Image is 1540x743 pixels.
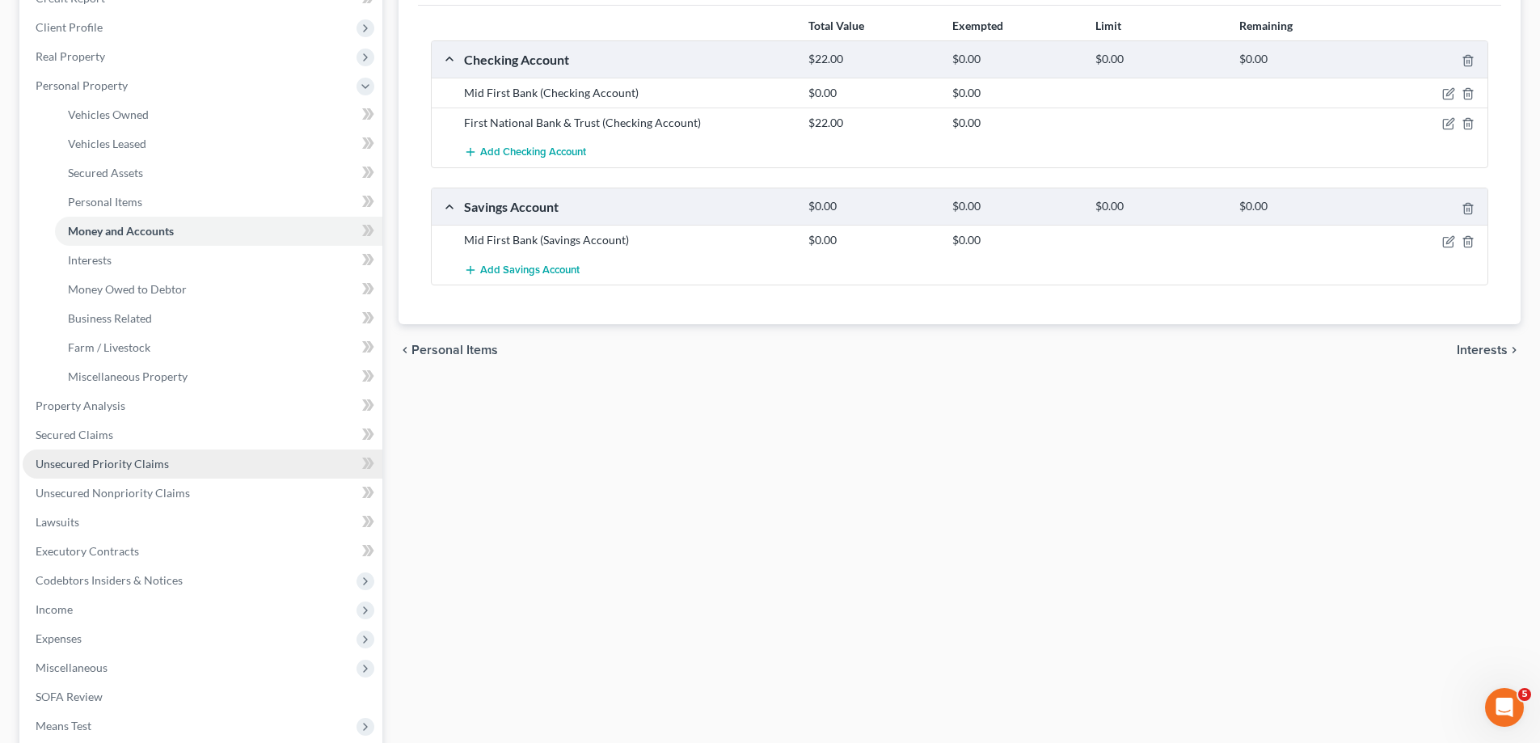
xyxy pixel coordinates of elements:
[68,224,174,238] span: Money and Accounts
[944,232,1087,248] div: $0.00
[68,282,187,296] span: Money Owed to Debtor
[23,391,382,420] a: Property Analysis
[464,137,586,167] button: Add Checking Account
[1095,19,1121,32] strong: Limit
[55,158,382,188] a: Secured Assets
[36,78,128,92] span: Personal Property
[36,486,190,500] span: Unsecured Nonpriority Claims
[36,690,103,703] span: SOFA Review
[952,19,1003,32] strong: Exempted
[36,20,103,34] span: Client Profile
[1457,344,1508,357] span: Interests
[456,198,800,215] div: Savings Account
[55,246,382,275] a: Interests
[456,85,800,101] div: Mid First Bank (Checking Account)
[55,304,382,333] a: Business Related
[944,85,1087,101] div: $0.00
[399,344,411,357] i: chevron_left
[36,544,139,558] span: Executory Contracts
[36,428,113,441] span: Secured Claims
[1087,199,1230,214] div: $0.00
[1518,688,1531,701] span: 5
[800,115,943,131] div: $22.00
[55,129,382,158] a: Vehicles Leased
[456,51,800,68] div: Checking Account
[55,188,382,217] a: Personal Items
[800,232,943,248] div: $0.00
[1508,344,1521,357] i: chevron_right
[1231,52,1374,67] div: $0.00
[1231,199,1374,214] div: $0.00
[480,146,586,159] span: Add Checking Account
[55,333,382,362] a: Farm / Livestock
[36,573,183,587] span: Codebtors Insiders & Notices
[68,137,146,150] span: Vehicles Leased
[456,115,800,131] div: First National Bank & Trust (Checking Account)
[55,362,382,391] a: Miscellaneous Property
[944,52,1087,67] div: $0.00
[23,479,382,508] a: Unsecured Nonpriority Claims
[23,682,382,711] a: SOFA Review
[480,264,580,277] span: Add Savings Account
[399,344,498,357] button: chevron_left Personal Items
[944,115,1087,131] div: $0.00
[800,85,943,101] div: $0.00
[68,369,188,383] span: Miscellaneous Property
[23,508,382,537] a: Lawsuits
[55,275,382,304] a: Money Owed to Debtor
[1239,19,1293,32] strong: Remaining
[36,719,91,732] span: Means Test
[68,253,112,267] span: Interests
[1485,688,1524,727] iframe: Intercom live chat
[36,457,169,471] span: Unsecured Priority Claims
[464,255,580,285] button: Add Savings Account
[55,217,382,246] a: Money and Accounts
[944,199,1087,214] div: $0.00
[1457,344,1521,357] button: Interests chevron_right
[1087,52,1230,67] div: $0.00
[456,232,800,248] div: Mid First Bank (Savings Account)
[23,450,382,479] a: Unsecured Priority Claims
[23,420,382,450] a: Secured Claims
[68,166,143,179] span: Secured Assets
[36,515,79,529] span: Lawsuits
[68,195,142,209] span: Personal Items
[808,19,864,32] strong: Total Value
[36,661,108,674] span: Miscellaneous
[36,49,105,63] span: Real Property
[411,344,498,357] span: Personal Items
[68,108,149,121] span: Vehicles Owned
[36,399,125,412] span: Property Analysis
[800,52,943,67] div: $22.00
[68,340,150,354] span: Farm / Livestock
[36,631,82,645] span: Expenses
[800,199,943,214] div: $0.00
[23,537,382,566] a: Executory Contracts
[36,602,73,616] span: Income
[68,311,152,325] span: Business Related
[55,100,382,129] a: Vehicles Owned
